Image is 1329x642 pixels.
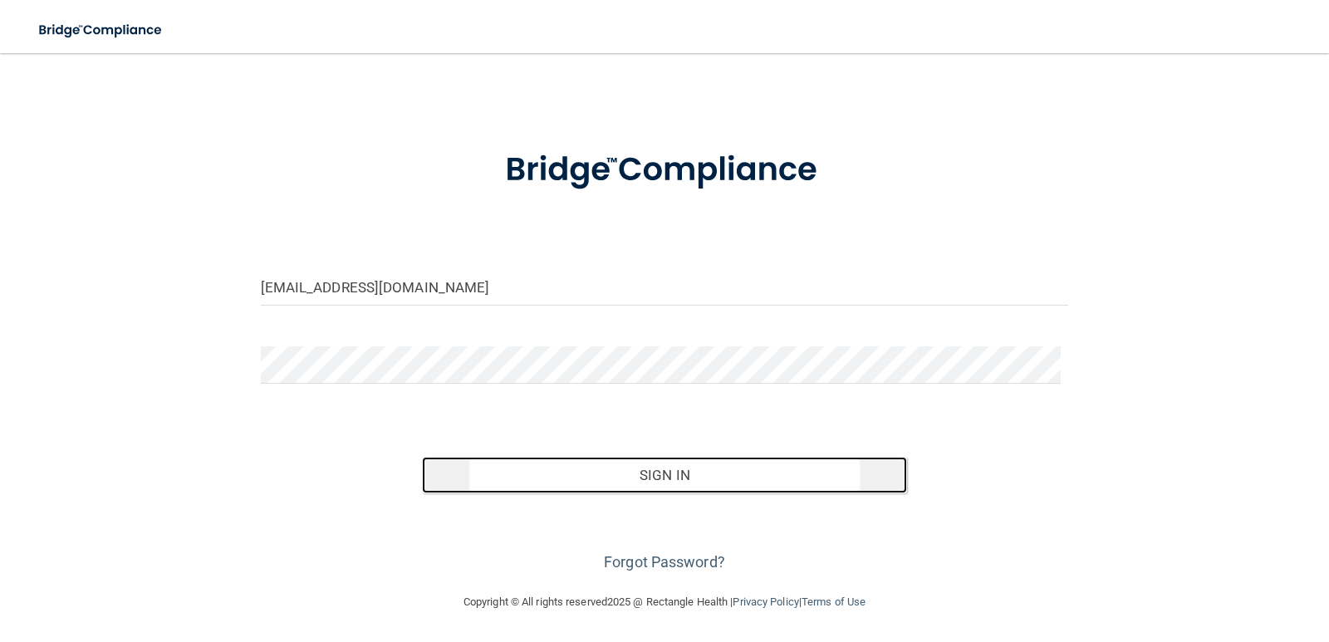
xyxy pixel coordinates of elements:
[604,553,725,571] a: Forgot Password?
[471,127,858,213] img: bridge_compliance_login_screen.278c3ca4.svg
[733,595,798,608] a: Privacy Policy
[422,457,907,493] button: Sign In
[361,576,968,629] div: Copyright © All rights reserved 2025 @ Rectangle Health | |
[261,268,1069,306] input: Email
[802,595,866,608] a: Terms of Use
[25,13,178,47] img: bridge_compliance_login_screen.278c3ca4.svg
